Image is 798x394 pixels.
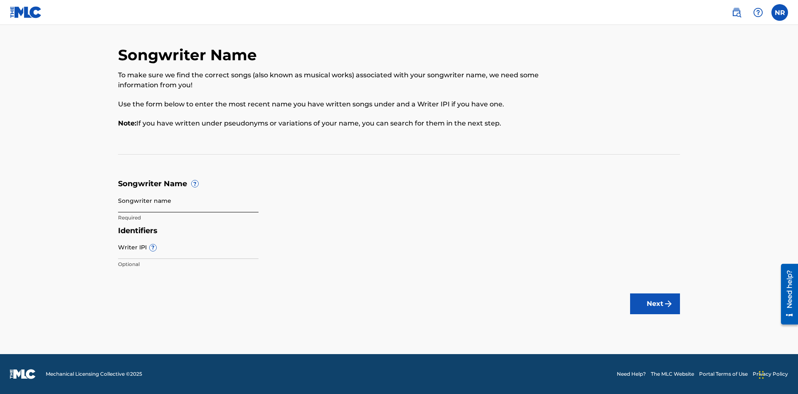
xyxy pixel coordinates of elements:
h5: Identifiers [118,226,680,236]
p: To make sure we find the correct songs (also known as musical works) associated with your songwri... [118,70,568,90]
span: ? [192,180,198,187]
p: Use the form below to enter the most recent name you have written songs under and a Writer IPI if... [118,99,568,109]
p: Optional [118,261,259,268]
a: Portal Terms of Use [699,370,748,378]
img: MLC Logo [10,6,42,18]
span: ? [150,244,156,251]
a: Public Search [728,4,745,21]
p: Required [118,214,259,222]
img: f7272a7cc735f4ea7f67.svg [663,299,673,309]
img: logo [10,369,36,379]
div: Help [750,4,766,21]
a: Privacy Policy [753,370,788,378]
h2: Songwriter Name [118,46,261,64]
img: help [753,7,763,17]
b: Note: [118,119,136,127]
iframe: Resource Center [775,261,798,329]
iframe: Chat Widget [756,354,798,394]
a: Need Help? [617,370,646,378]
div: User Menu [771,4,788,21]
div: Drag [759,362,764,387]
img: search [731,7,741,17]
p: If you have written under pseudonyms or variations of your name, you can search for them in the n... [118,118,568,128]
span: Mechanical Licensing Collective © 2025 [46,370,142,378]
a: The MLC Website [651,370,694,378]
h5: Songwriter Name [118,179,680,189]
button: Next [630,293,680,314]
